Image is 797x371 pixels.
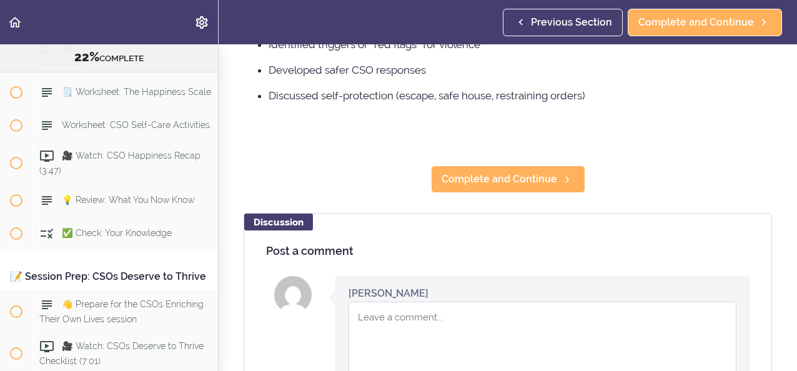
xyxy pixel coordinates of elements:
svg: Back to course curriculum [7,15,22,30]
li: Discussed self-protection (escape, safe house, restraining orders) [269,87,772,104]
span: Previous Section [531,15,612,30]
span: 🗒️ Worksheet: The Happiness Scale [62,87,211,97]
span: 👋 Prepare for the CSOs Enriching Their Own Lives session [39,300,204,324]
span: Complete and Continue [638,15,754,30]
a: Complete and Continue [431,166,585,193]
span: Worksheet: CSO Self-Care Activities [62,121,210,131]
li: Identified triggers or “red flags” for violence [269,36,772,52]
span: Complete and Continue [442,172,557,187]
div: [PERSON_NAME] [349,286,428,300]
li: Developed safer CSO responses [269,62,772,78]
span: 🎥 Watch: CSOs Deserve to Thrive Checklist (7:01) [39,342,204,366]
span: ✅ Check: Your Knowledge [62,229,172,239]
a: Complete and Continue [628,9,782,36]
h4: Post a comment [266,245,750,257]
svg: Settings Menu [194,15,209,30]
span: 🎥 Watch: CSO Happiness Recap (3:47) [39,151,200,176]
a: Previous Section [503,9,623,36]
span: 💡 Review: What You Now Know [62,195,194,205]
img: Bryan [274,276,312,314]
div: COMPLETE [16,49,202,66]
div: Discussion [244,214,313,230]
span: 22% [74,49,99,64]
